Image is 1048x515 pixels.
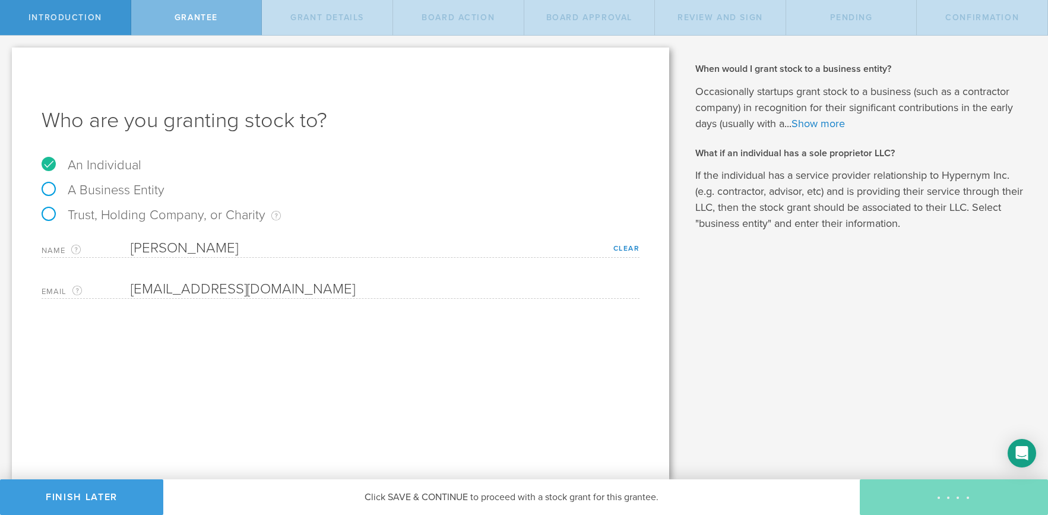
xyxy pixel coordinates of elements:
label: A Business Entity [42,182,164,198]
h2: What if an individual has a sole proprietor LLC? [695,147,1030,160]
input: Required [131,280,634,298]
span: Grantee [175,12,218,23]
div: Open Intercom Messenger [1008,439,1036,467]
span: Introduction [29,12,102,23]
div: Click SAVE & CONTINUE to proceed with a stock grant for this grantee. [163,479,860,515]
label: Name [42,244,131,257]
span: Confirmation [945,12,1019,23]
span: Board Approval [546,12,632,23]
span: Grant Details [290,12,364,23]
a: Show more [791,117,845,130]
span: Board Action [422,12,495,23]
label: An Individual [42,157,141,173]
input: Required [131,239,639,257]
a: Clear [613,244,640,252]
label: Email [42,285,131,298]
p: Occasionally startups grant stock to a business (such as a contractor company) in recognition for... [695,84,1030,132]
p: If the individual has a service provider relationship to Hypernym Inc. (e.g. contractor, advisor,... [695,168,1030,232]
h1: Who are you granting stock to? [42,106,639,135]
label: Trust, Holding Company, or Charity [42,207,281,223]
span: Pending [830,12,873,23]
span: Review and Sign [677,12,763,23]
h2: When would I grant stock to a business entity? [695,62,1030,75]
